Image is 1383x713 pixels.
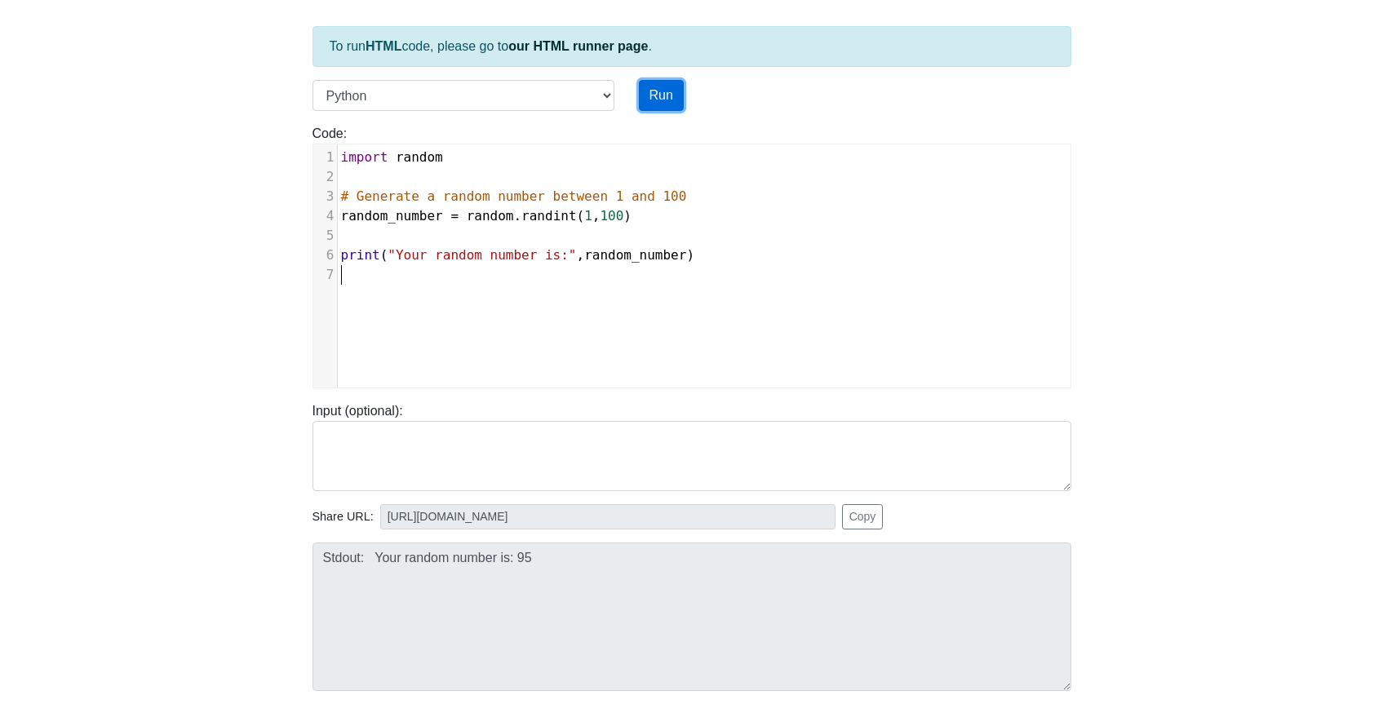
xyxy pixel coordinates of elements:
span: "Your random number is:" [388,247,576,263]
div: Input (optional): [300,401,1084,491]
div: To run code, please go to . [313,26,1071,67]
div: 7 [313,265,337,285]
div: 6 [313,246,337,265]
div: 4 [313,206,337,226]
button: Run [639,80,684,111]
span: # Generate a random number between 1 and 100 [341,188,687,204]
div: 5 [313,226,337,246]
span: print [341,247,380,263]
div: 1 [313,148,337,167]
strong: HTML [366,39,401,53]
span: = [450,208,459,224]
span: ( , ) [341,247,695,263]
span: . ( , ) [341,208,632,224]
span: random_number [341,208,443,224]
div: 2 [313,167,337,187]
div: Code: [300,124,1084,388]
span: random [467,208,514,224]
span: 1 [584,208,592,224]
a: our HTML runner page [508,39,648,53]
span: 100 [600,208,623,224]
button: Copy [842,504,884,529]
span: randint [521,208,576,224]
span: Share URL: [313,508,374,526]
span: import [341,149,388,165]
span: random [396,149,443,165]
div: 3 [313,187,337,206]
span: random_number [584,247,686,263]
input: No share available yet [380,504,836,529]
